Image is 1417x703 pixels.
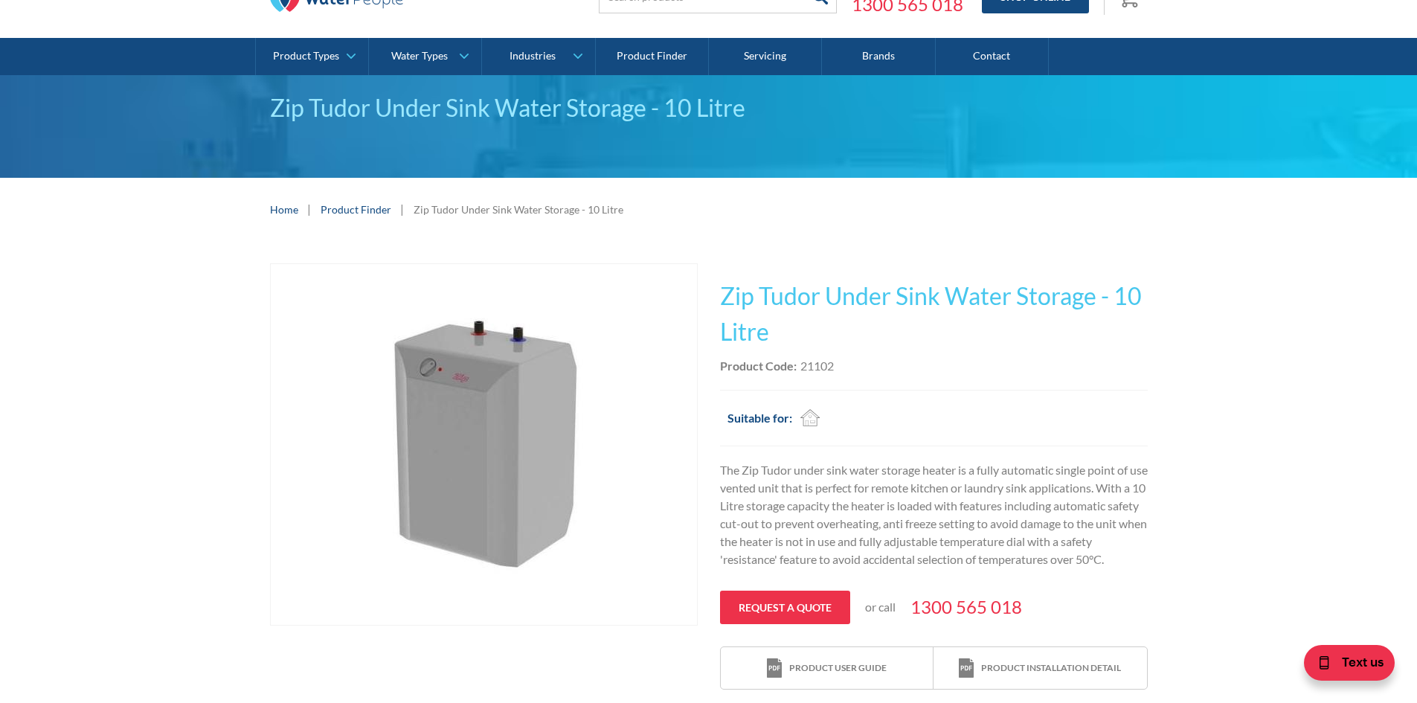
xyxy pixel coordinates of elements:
a: Industries [482,38,594,75]
div: | [306,200,313,218]
img: Zip Tudor Under Sink Water Storage - 10 Litre [303,264,664,625]
a: Water Types [369,38,481,75]
img: print icon [959,658,974,678]
iframe: podium webchat widget bubble [1268,629,1417,703]
div: | [399,200,406,218]
h2: Suitable for: [727,409,792,427]
a: Product Finder [596,38,709,75]
a: Contact [936,38,1049,75]
a: Request a quote [720,591,850,624]
div: Industries [510,50,556,62]
img: print icon [767,658,782,678]
p: The Zip Tudor under sink water storage heater is a fully automatic single point of use vented uni... [720,461,1148,568]
div: Product installation detail [981,661,1121,675]
div: Product Types [273,50,339,62]
a: 1300 565 018 [910,594,1022,620]
div: 21102 [800,357,834,375]
a: print iconProduct installation detail [934,647,1146,690]
h1: Zip Tudor Under Sink Water Storage - 10 Litre [720,278,1148,350]
div: Zip Tudor Under Sink Water Storage - 10 Litre [414,202,623,217]
a: Brands [822,38,935,75]
a: Product Finder [321,202,391,217]
a: Home [270,202,298,217]
a: print iconProduct user guide [721,647,934,690]
div: Product user guide [789,661,887,675]
p: or call [865,598,896,616]
a: Servicing [709,38,822,75]
strong: Product Code: [720,359,797,373]
div: Zip Tudor Under Sink Water Storage - 10 Litre [270,90,1148,126]
a: Product Types [256,38,368,75]
div: Water Types [391,50,448,62]
a: open lightbox [270,263,698,626]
